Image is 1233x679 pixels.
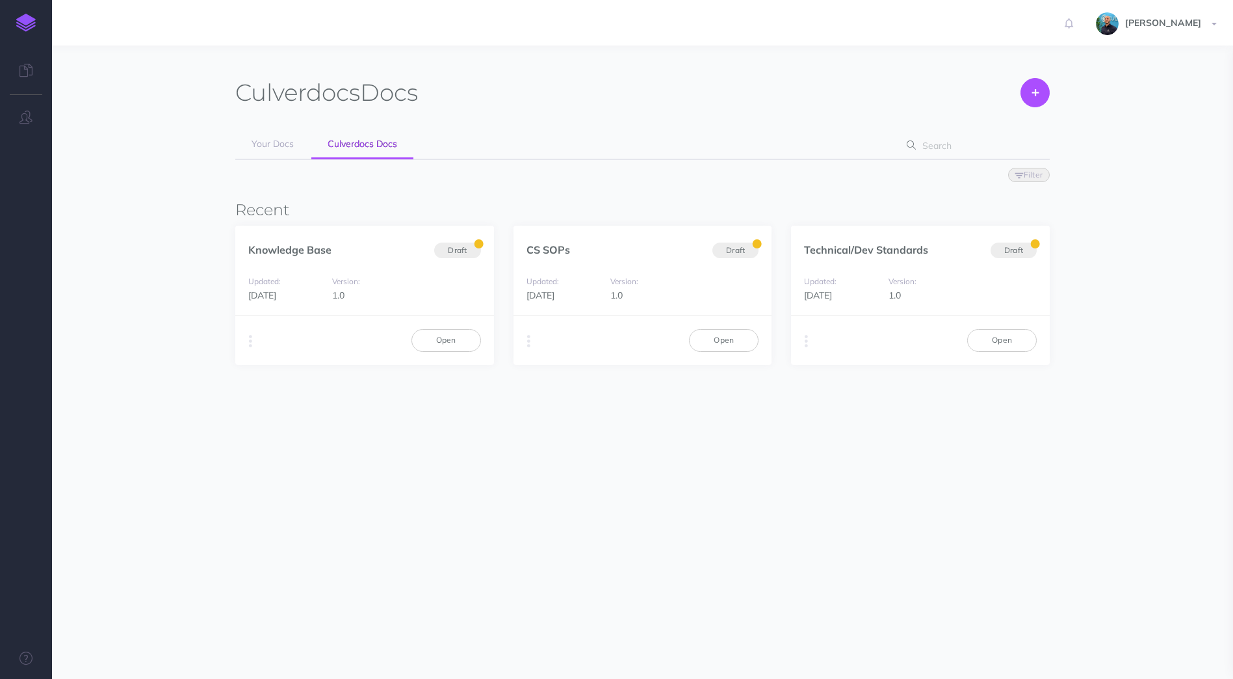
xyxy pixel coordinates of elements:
span: [PERSON_NAME] [1119,17,1208,29]
span: 1.0 [332,289,344,301]
small: Version: [889,276,916,286]
a: Open [411,329,481,351]
span: 1.0 [610,289,623,301]
small: Updated: [526,276,559,286]
i: More actions [249,332,252,351]
a: Open [967,329,1037,351]
a: Technical/Dev Standards [804,243,928,256]
small: Updated: [804,276,837,286]
span: [DATE] [248,289,276,301]
a: CS SOPs [526,243,570,256]
a: Open [689,329,759,351]
img: logo-mark.svg [16,14,36,32]
span: Culverdocs [235,78,360,107]
a: Knowledge Base [248,243,331,256]
i: More actions [527,332,530,351]
h3: Recent [235,202,1050,219]
span: Your Docs [252,138,294,150]
i: More actions [805,332,808,351]
a: Culverdocs Docs [311,130,413,159]
input: Search [918,134,1030,157]
img: 925838e575eb33ea1a1ca055db7b09b0.jpg [1096,12,1119,35]
span: Culverdocs Docs [328,138,397,150]
button: Filter [1008,168,1050,182]
h1: Docs [235,78,418,107]
small: Updated: [248,276,281,286]
a: Your Docs [235,130,310,159]
small: Version: [332,276,360,286]
span: [DATE] [804,289,832,301]
span: [DATE] [526,289,554,301]
small: Version: [610,276,638,286]
span: 1.0 [889,289,901,301]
